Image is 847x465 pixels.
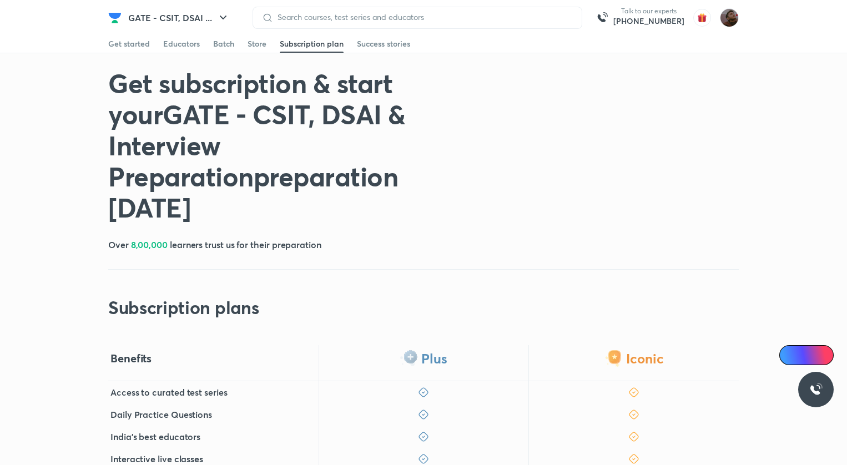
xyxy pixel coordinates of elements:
img: Company Logo [108,11,122,24]
div: Subscription plan [280,38,344,49]
div: Educators [163,38,200,49]
div: Store [248,38,266,49]
p: Talk to our experts [613,7,684,16]
a: Subscription plan [280,35,344,53]
a: Batch [213,35,234,53]
img: avatar [693,9,711,27]
span: Ai Doubts [798,351,827,360]
div: Batch [213,38,234,49]
img: call-us [591,7,613,29]
div: Get started [108,38,150,49]
img: Suryansh Singh [720,8,739,27]
a: Store [248,35,266,53]
h1: Get subscription & start your GATE - CSIT, DSAI & Interview Preparation preparation [DATE] [108,67,487,223]
img: Icon [786,351,795,360]
a: Ai Doubts [779,345,834,365]
button: GATE - CSIT, DSAI ... [122,7,236,29]
a: [PHONE_NUMBER] [613,16,684,27]
h2: Subscription plans [108,296,259,319]
h5: Daily Practice Questions [110,408,212,421]
img: ttu [809,383,823,396]
a: Get started [108,35,150,53]
input: Search courses, test series and educators [273,13,573,22]
a: Educators [163,35,200,53]
h5: India's best educators [110,430,200,443]
h5: Access to curated test series [110,386,228,399]
div: Success stories [357,38,410,49]
h5: Over learners trust us for their preparation [108,238,321,251]
span: 8,00,000 [131,239,168,250]
a: Success stories [357,35,410,53]
h4: Benefits [110,351,152,366]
